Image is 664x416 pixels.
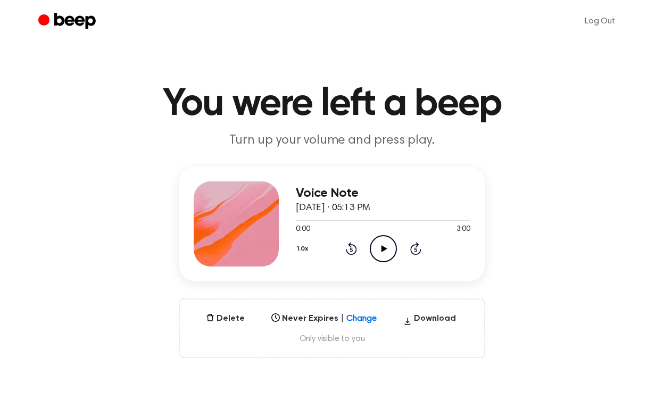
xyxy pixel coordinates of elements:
[202,312,249,325] button: Delete
[399,312,460,329] button: Download
[193,334,471,344] span: Only visible to you
[296,240,312,258] button: 1.0x
[296,186,470,201] h3: Voice Note
[574,9,626,34] a: Log Out
[60,85,604,123] h1: You were left a beep
[296,224,310,235] span: 0:00
[128,132,536,149] p: Turn up your volume and press play.
[296,203,370,213] span: [DATE] · 05:13 PM
[456,224,470,235] span: 3:00
[38,11,98,32] a: Beep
